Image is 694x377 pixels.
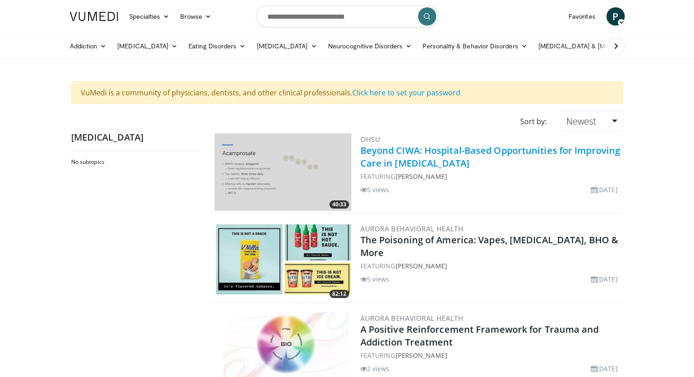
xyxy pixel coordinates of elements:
a: [MEDICAL_DATA] [112,37,183,55]
a: Beyond CIWA: Hospital-Based Opportunities for Improving Care in [MEDICAL_DATA] [360,144,621,169]
div: FEATURING [360,351,621,360]
span: 40:33 [329,200,349,209]
a: Click here to set your password [352,88,460,98]
input: Search topics, interventions [256,5,438,27]
a: [MEDICAL_DATA] & [MEDICAL_DATA] [533,37,663,55]
li: [DATE] [591,274,618,284]
a: 40:33 [214,133,351,211]
a: Favorites [563,7,601,26]
a: OHSU [360,135,381,144]
span: Newest [566,115,596,127]
a: [PERSON_NAME] [395,351,447,360]
div: Sort by: [513,111,553,131]
a: 82:12 [214,223,351,300]
li: 2 views [360,364,390,373]
li: [DATE] [591,364,618,373]
a: [MEDICAL_DATA] [251,37,322,55]
a: A Positive Reinforcement Framework for Trauma and Addiction Treatment [360,323,599,348]
a: [PERSON_NAME] [395,172,447,181]
h2: [MEDICAL_DATA] [71,131,199,143]
a: [PERSON_NAME] [395,262,447,270]
a: Personality & Behavior Disorders [417,37,532,55]
h2: No subtopics [71,158,197,166]
a: P [606,7,625,26]
a: Addiction [64,37,112,55]
a: Aurora Behavioral Health [360,314,464,323]
img: 343b37b9-655f-4a56-8e4b-e689fe003eff.300x170_q85_crop-smart_upscale.jpg [214,133,351,211]
li: [DATE] [591,185,618,194]
a: Newest [560,111,623,131]
a: Specialties [124,7,175,26]
a: Eating Disorders [183,37,251,55]
img: VuMedi Logo [70,12,118,21]
a: Aurora Behavioral Health [360,224,464,233]
a: The Poisoning of America: Vapes, [MEDICAL_DATA], BHO & More [360,234,618,259]
li: 5 views [360,185,390,194]
img: e44f5c2b-ab00-4c6f-9581-1f1a5c29415b.300x170_q85_crop-smart_upscale.jpg [214,223,351,300]
div: VuMedi is a community of physicians, dentists, and other clinical professionals. [71,81,623,104]
a: Neurocognitive Disorders [323,37,417,55]
div: FEATURING [360,172,621,181]
div: FEATURING [360,261,621,271]
li: 5 views [360,274,390,284]
span: 82:12 [329,290,349,298]
a: Browse [175,7,217,26]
